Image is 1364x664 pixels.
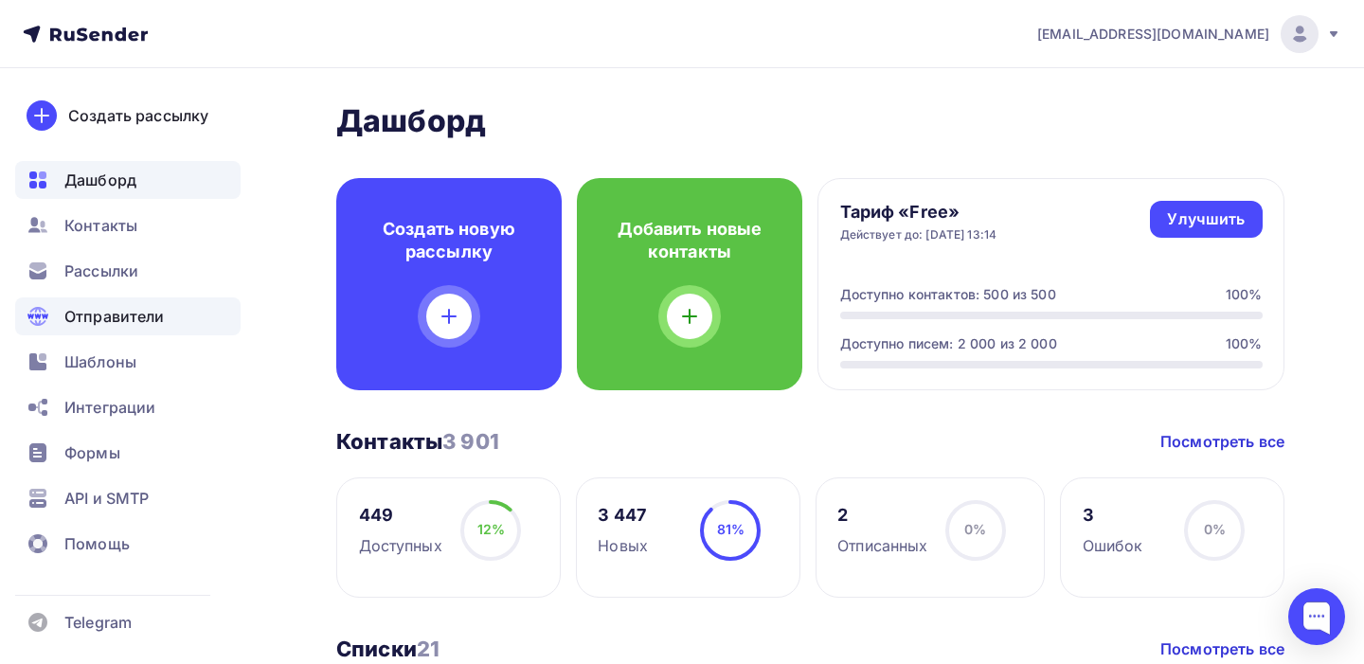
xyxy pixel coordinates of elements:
span: Интеграции [64,396,155,419]
a: [EMAIL_ADDRESS][DOMAIN_NAME] [1037,15,1341,53]
div: Отписанных [837,534,927,557]
a: Посмотреть все [1160,430,1284,453]
span: Отправители [64,305,165,328]
div: Ошибок [1083,534,1143,557]
span: Шаблоны [64,350,136,373]
div: 3 [1083,504,1143,527]
div: 449 [359,504,442,527]
a: Отправители [15,297,241,335]
span: Формы [64,441,120,464]
h2: Дашборд [336,102,1284,140]
div: Доступных [359,534,442,557]
span: 81% [717,521,745,537]
a: Рассылки [15,252,241,290]
span: 12% [477,521,505,537]
span: 0% [964,521,986,537]
span: Дашборд [64,169,136,191]
span: Telegram [64,611,132,634]
h4: Создать новую рассылку [367,218,531,263]
div: Действует до: [DATE] 13:14 [840,227,997,242]
span: Рассылки [64,260,138,282]
h4: Тариф «Free» [840,201,997,224]
a: Шаблоны [15,343,241,381]
div: Доступно контактов: 500 из 500 [840,285,1056,304]
h4: Добавить новые контакты [607,218,772,263]
div: Улучшить [1167,208,1245,230]
div: 2 [837,504,927,527]
span: 3 901 [442,429,499,454]
h3: Контакты [336,428,499,455]
div: Доступно писем: 2 000 из 2 000 [840,334,1057,353]
a: Посмотреть все [1160,637,1284,660]
span: API и SMTP [64,487,149,510]
div: Новых [598,534,648,557]
div: Создать рассылку [68,104,208,127]
span: Контакты [64,214,137,237]
span: [EMAIL_ADDRESS][DOMAIN_NAME] [1037,25,1269,44]
span: 0% [1204,521,1226,537]
a: Дашборд [15,161,241,199]
a: Формы [15,434,241,472]
div: 3 447 [598,504,648,527]
h3: Списки [336,636,440,662]
div: 100% [1226,285,1263,304]
div: 100% [1226,334,1263,353]
span: Помощь [64,532,130,555]
span: 21 [417,637,440,661]
a: Контакты [15,206,241,244]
